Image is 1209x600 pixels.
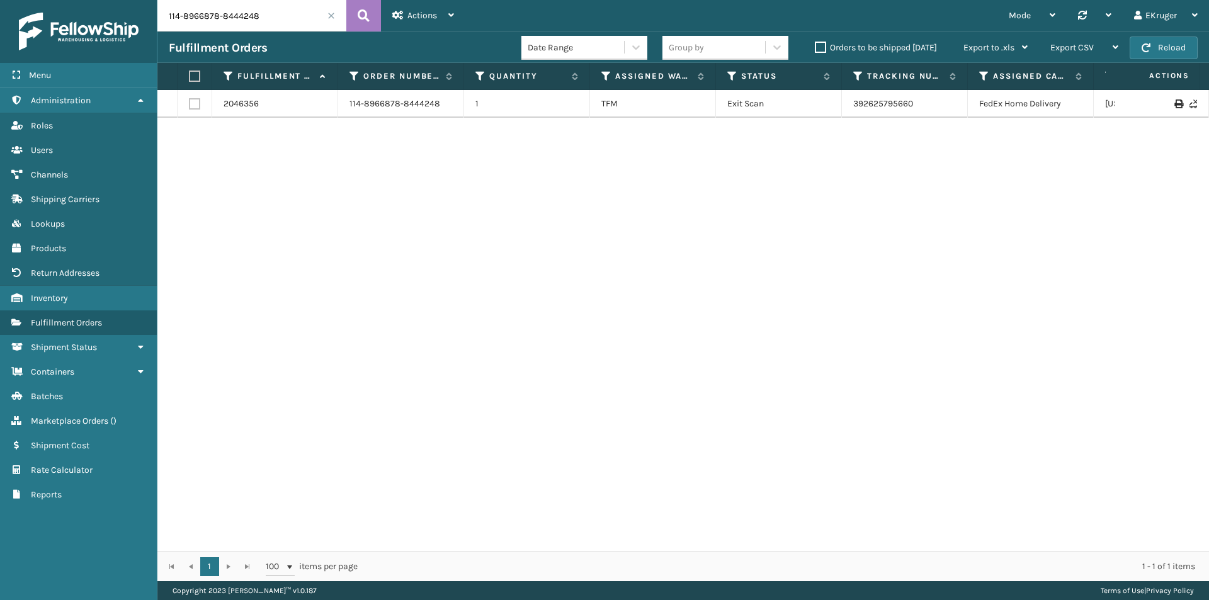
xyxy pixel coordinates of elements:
[266,557,358,576] span: items per page
[968,90,1094,118] td: FedEx Home Delivery
[349,98,440,110] a: 114-8966878-8444248
[19,13,139,50] img: logo
[31,366,74,377] span: Containers
[110,416,116,426] span: ( )
[867,71,943,82] label: Tracking Number
[615,71,691,82] label: Assigned Warehouse
[31,95,91,106] span: Administration
[1101,586,1144,595] a: Terms of Use
[590,90,716,118] td: TFM
[237,71,314,82] label: Fulfillment Order Id
[31,416,108,426] span: Marketplace Orders
[1009,10,1031,21] span: Mode
[31,243,66,254] span: Products
[31,293,68,303] span: Inventory
[464,90,590,118] td: 1
[528,41,625,54] div: Date Range
[1050,42,1094,53] span: Export CSV
[993,71,1069,82] label: Assigned Carrier Service
[31,268,99,278] span: Return Addresses
[31,391,63,402] span: Batches
[31,440,89,451] span: Shipment Cost
[266,560,285,573] span: 100
[363,71,440,82] label: Order Number
[1189,99,1197,108] i: Never Shipped
[169,40,267,55] h3: Fulfillment Orders
[29,70,51,81] span: Menu
[31,489,62,500] span: Reports
[31,218,65,229] span: Lookups
[1174,99,1182,108] i: Print Label
[407,10,437,21] span: Actions
[815,42,937,53] label: Orders to be shipped [DATE]
[200,557,219,576] a: 1
[1101,581,1194,600] div: |
[31,145,53,156] span: Users
[31,317,102,328] span: Fulfillment Orders
[31,194,99,205] span: Shipping Carriers
[963,42,1014,53] span: Export to .xls
[1110,65,1197,86] span: Actions
[1130,37,1198,59] button: Reload
[1146,586,1194,595] a: Privacy Policy
[31,120,53,131] span: Roles
[489,71,565,82] label: Quantity
[173,581,317,600] p: Copyright 2023 [PERSON_NAME]™ v 1.0.187
[31,169,68,180] span: Channels
[224,98,259,110] a: 2046356
[31,342,97,353] span: Shipment Status
[669,41,704,54] div: Group by
[31,465,93,475] span: Rate Calculator
[741,71,817,82] label: Status
[716,90,842,118] td: Exit Scan
[375,560,1195,573] div: 1 - 1 of 1 items
[853,98,913,109] a: 392625795660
